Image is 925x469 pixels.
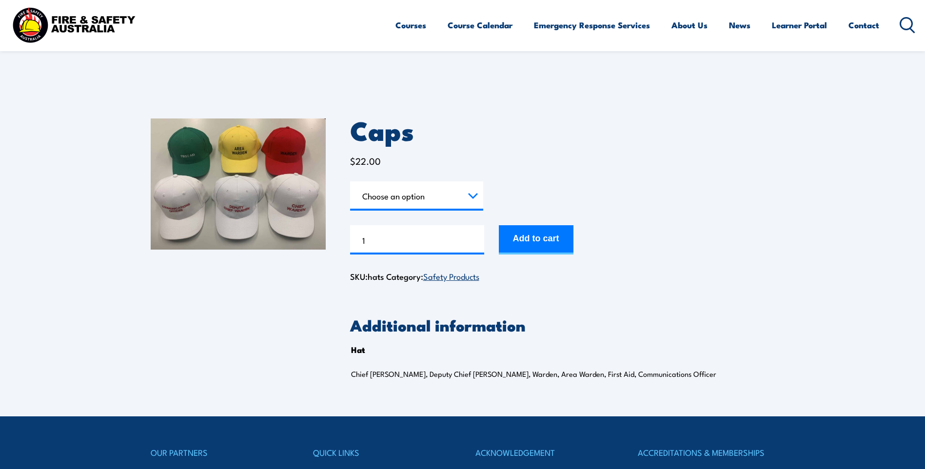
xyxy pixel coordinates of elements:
a: Safety Products [423,270,479,282]
button: Add to cart [499,225,573,254]
h4: ACKNOWLEDGEMENT [475,446,612,459]
a: Emergency Response Services [534,12,650,38]
a: Courses [395,12,426,38]
h2: Additional information [350,318,775,332]
span: Category: [386,270,479,282]
h4: OUR PARTNERS [151,446,287,459]
a: Course Calendar [448,12,512,38]
a: About Us [671,12,708,38]
h4: ACCREDITATIONS & MEMBERSHIPS [638,446,774,459]
a: News [729,12,750,38]
h4: QUICK LINKS [313,446,450,459]
p: Chief [PERSON_NAME], Deputy Chief [PERSON_NAME], Warden, Area Warden, First Aid, Communications O... [351,369,740,379]
h1: Caps [350,118,775,141]
bdi: 22.00 [350,154,381,167]
a: Contact [848,12,879,38]
th: Hat [351,342,365,357]
span: hats [368,270,384,282]
img: Caps [151,118,326,250]
span: SKU: [350,270,384,282]
a: Learner Portal [772,12,827,38]
input: Product quantity [350,225,484,254]
span: $ [350,154,355,167]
